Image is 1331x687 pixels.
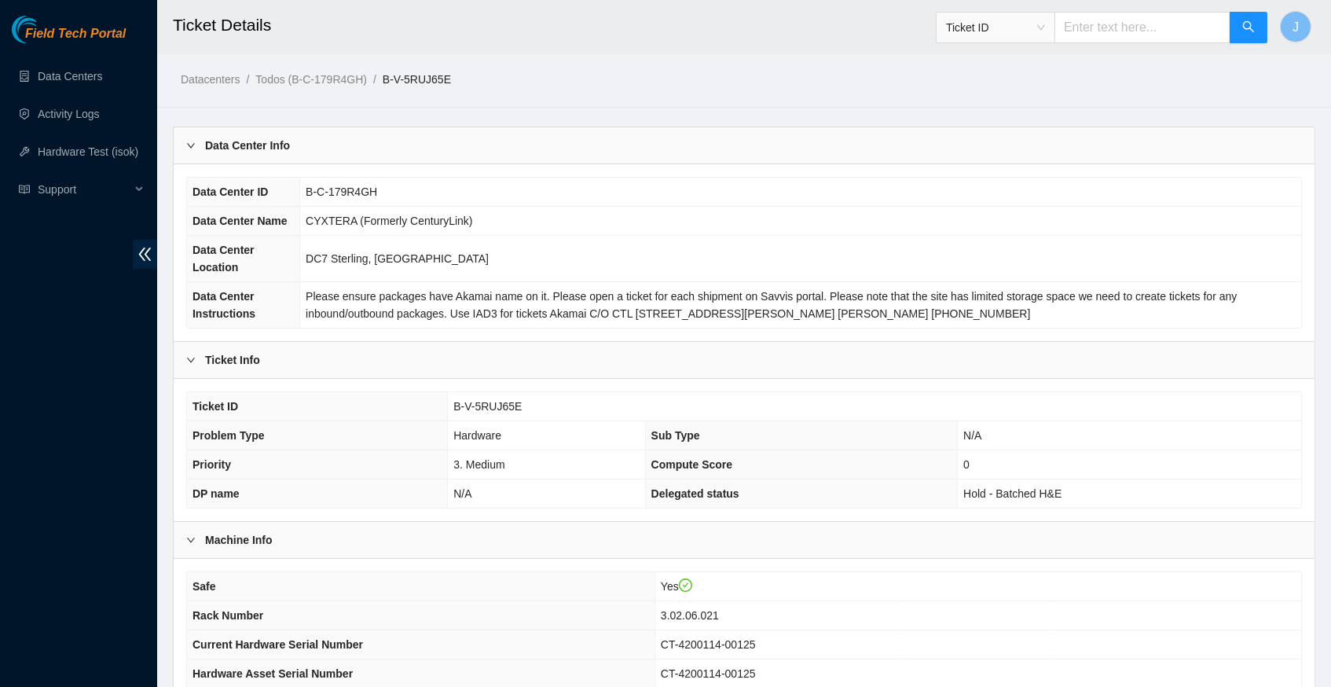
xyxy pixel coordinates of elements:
b: Data Center Info [205,137,290,154]
span: Please ensure packages have Akamai name on it. Please open a ticket for each shipment on Savvis p... [306,290,1237,320]
a: Todos (B-C-179R4GH) [255,73,367,86]
span: Hardware Asset Serial Number [192,667,353,680]
span: double-left [133,240,157,269]
input: Enter text here... [1054,12,1230,43]
span: search [1242,20,1255,35]
a: Activity Logs [38,108,100,120]
span: CYXTERA (Formerly CenturyLink) [306,215,472,227]
span: Support [38,174,130,205]
span: DP name [192,487,240,500]
span: Data Center Instructions [192,290,255,320]
span: Current Hardware Serial Number [192,638,363,651]
span: N/A [453,487,471,500]
span: 3. Medium [453,458,504,471]
span: Ticket ID [192,400,238,413]
b: Ticket Info [205,351,260,369]
span: Delegated status [651,487,739,500]
a: Hardware Test (isok) [38,145,138,158]
a: Akamai TechnologiesField Tech Portal [12,28,126,49]
span: Hardware [453,429,501,442]
span: Field Tech Portal [25,27,126,42]
span: read [19,184,30,195]
span: J [1292,17,1299,37]
a: Datacenters [181,73,240,86]
span: Hold - Batched H&E [963,487,1061,500]
b: Machine Info [205,531,273,549]
span: Sub Type [651,429,700,442]
span: right [186,355,196,365]
span: / [246,73,249,86]
span: Problem Type [192,429,265,442]
span: Ticket ID [946,16,1045,39]
div: Machine Info [174,522,1314,558]
div: Ticket Info [174,342,1314,378]
a: Data Centers [38,70,102,83]
span: 0 [963,458,970,471]
span: Priority [192,458,231,471]
span: / [373,73,376,86]
span: Compute Score [651,458,732,471]
div: Data Center Info [174,127,1314,163]
span: N/A [963,429,981,442]
span: Rack Number [192,609,263,622]
button: J [1280,11,1311,42]
span: Data Center Location [192,244,255,274]
span: 3.02.06.021 [661,609,719,622]
span: CT-4200114-00125 [661,667,756,680]
span: Safe [192,580,216,593]
span: Data Center Name [192,215,288,227]
span: check-circle [679,579,693,593]
img: Akamai Technologies [12,16,79,43]
span: B-C-179R4GH [306,186,377,198]
span: DC7 Sterling, [GEOGRAPHIC_DATA] [306,252,489,265]
a: B-V-5RUJ65E [383,73,451,86]
span: Data Center ID [192,186,268,198]
span: Yes [661,580,692,593]
span: right [186,535,196,545]
span: right [186,141,196,150]
span: B-V-5RUJ65E [453,400,522,413]
span: CT-4200114-00125 [661,638,756,651]
button: search [1230,12,1267,43]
